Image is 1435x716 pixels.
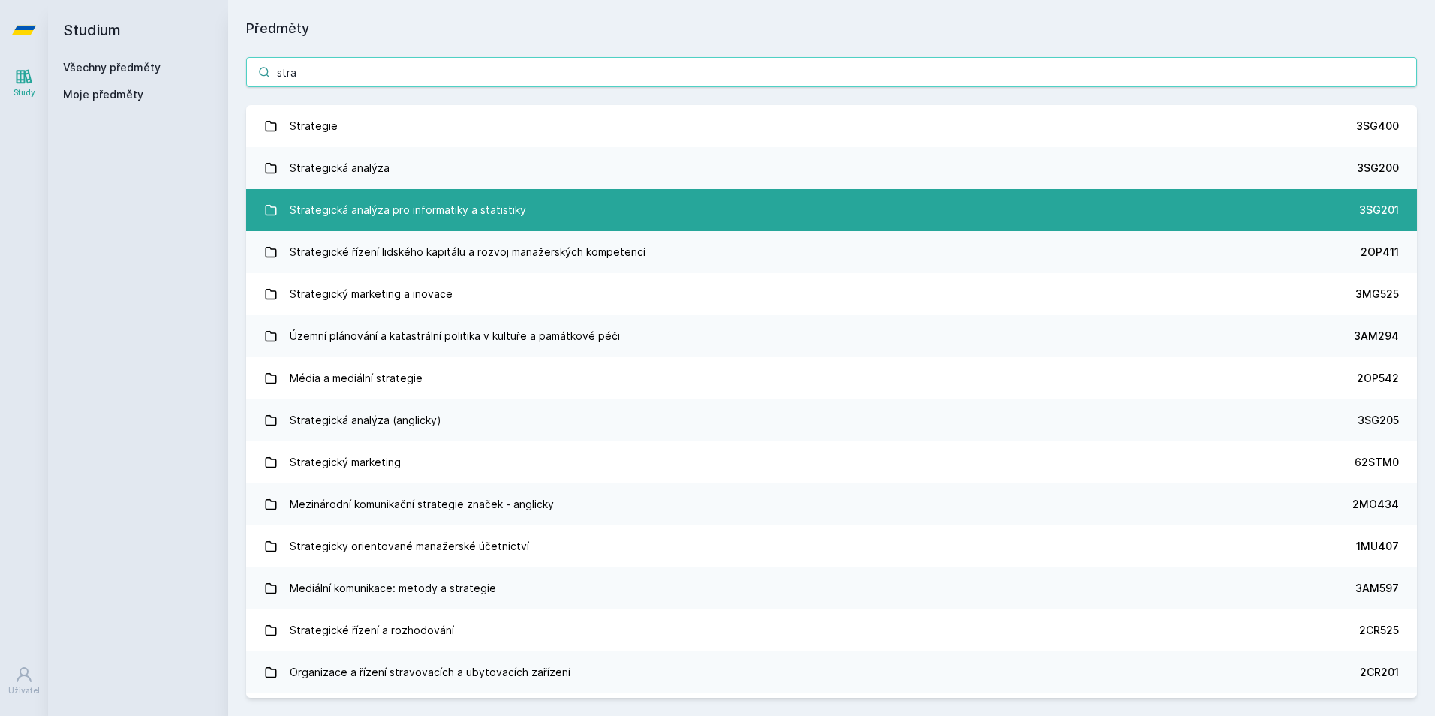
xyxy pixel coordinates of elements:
[246,357,1417,399] a: Média a mediální strategie 2OP542
[14,87,35,98] div: Study
[246,651,1417,693] a: Organizace a řízení stravovacích a ubytovacích zařízení 2CR201
[1360,665,1399,680] div: 2CR201
[290,657,570,687] div: Organizace a řízení stravovacích a ubytovacích zařízení
[63,61,161,74] a: Všechny předměty
[3,60,45,106] a: Study
[246,609,1417,651] a: Strategické řízení a rozhodování 2CR525
[290,153,390,183] div: Strategická analýza
[290,405,441,435] div: Strategická analýza (anglicky)
[1354,329,1399,344] div: 3AM294
[1359,203,1399,218] div: 3SG201
[246,525,1417,567] a: Strategicky orientované manažerské účetnictví 1MU407
[290,363,423,393] div: Média a mediální strategie
[1358,413,1399,428] div: 3SG205
[1355,455,1399,470] div: 62STM0
[1356,119,1399,134] div: 3SG400
[246,147,1417,189] a: Strategická analýza 3SG200
[290,195,526,225] div: Strategická analýza pro informatiky a statistiky
[1357,161,1399,176] div: 3SG200
[1357,371,1399,386] div: 2OP542
[3,658,45,704] a: Uživatel
[246,231,1417,273] a: Strategické řízení lidského kapitálu a rozvoj manažerských kompetencí 2OP411
[1356,539,1399,554] div: 1MU407
[290,573,496,603] div: Mediální komunikace: metody a strategie
[290,321,620,351] div: Územní plánování a katastrální politika v kultuře a památkové péči
[246,567,1417,609] a: Mediální komunikace: metody a strategie 3AM597
[246,399,1417,441] a: Strategická analýza (anglicky) 3SG205
[8,685,40,696] div: Uživatel
[290,489,554,519] div: Mezinárodní komunikační strategie značek - anglicky
[246,441,1417,483] a: Strategický marketing 62STM0
[246,105,1417,147] a: Strategie 3SG400
[1355,287,1399,302] div: 3MG525
[246,57,1417,87] input: Název nebo ident předmětu…
[290,111,338,141] div: Strategie
[1352,497,1399,512] div: 2MO434
[246,483,1417,525] a: Mezinárodní komunikační strategie značek - anglicky 2MO434
[1359,623,1399,638] div: 2CR525
[290,447,401,477] div: Strategický marketing
[290,237,645,267] div: Strategické řízení lidského kapitálu a rozvoj manažerských kompetencí
[63,87,143,102] span: Moje předměty
[290,531,529,561] div: Strategicky orientované manažerské účetnictví
[246,18,1417,39] h1: Předměty
[246,273,1417,315] a: Strategický marketing a inovace 3MG525
[290,615,454,645] div: Strategické řízení a rozhodování
[1355,581,1399,596] div: 3AM597
[246,189,1417,231] a: Strategická analýza pro informatiky a statistiky 3SG201
[1361,245,1399,260] div: 2OP411
[246,315,1417,357] a: Územní plánování a katastrální politika v kultuře a památkové péči 3AM294
[290,279,453,309] div: Strategický marketing a inovace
